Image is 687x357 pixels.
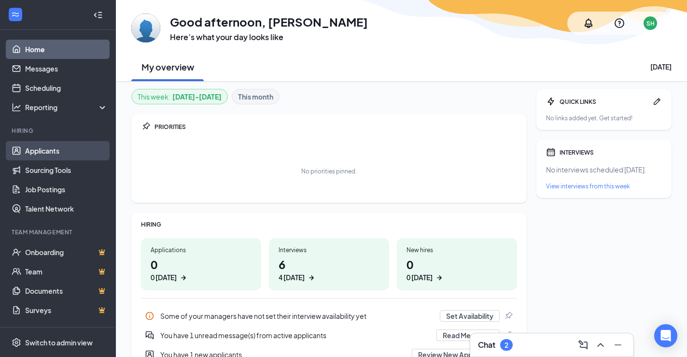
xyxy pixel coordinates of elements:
div: 2 [505,341,508,349]
svg: Collapse [93,10,103,20]
svg: ArrowRight [179,273,188,283]
svg: Notifications [583,17,594,29]
a: New hires00 [DATE]ArrowRight [397,238,517,290]
div: This week : [138,91,222,102]
svg: Calendar [546,147,556,157]
svg: Analysis [12,102,21,112]
div: New hires [407,246,507,254]
h1: 0 [151,256,252,283]
a: Messages [25,59,108,78]
svg: ChevronUp [595,339,606,351]
div: Team Management [12,228,106,236]
div: You have 1 unread message(s) from active applicants [141,326,517,345]
svg: Info [145,311,154,321]
svg: ComposeMessage [577,339,589,351]
button: Minimize [610,337,626,353]
a: OnboardingCrown [25,243,108,262]
button: Set Availability [440,310,500,322]
h3: Chat [478,340,495,350]
div: Interviews [279,246,379,254]
button: ComposeMessage [575,337,591,353]
a: InfoSome of your managers have not set their interview availability yetSet AvailabilityPin [141,306,517,326]
div: Some of your managers have not set their interview availability yet [141,306,517,326]
svg: Pin [504,330,513,340]
div: Open Intercom Messenger [654,324,677,347]
svg: Pen [652,97,662,106]
svg: Bolt [546,97,556,106]
div: SH [646,19,655,28]
a: DocumentsCrown [25,281,108,300]
svg: WorkstreamLogo [11,10,20,19]
a: View interviews from this week [546,182,662,190]
div: You have 1 unread message(s) from active applicants [160,330,431,340]
div: Some of your managers have not set their interview availability yet [160,311,434,321]
div: INTERVIEWS [560,148,662,157]
div: PRIORITIES [154,123,517,131]
svg: ArrowRight [435,273,444,283]
div: Reporting [25,102,108,112]
a: Scheduling [25,78,108,98]
svg: QuestionInfo [614,17,625,29]
b: [DATE] - [DATE] [172,91,222,102]
a: TeamCrown [25,262,108,281]
a: Sourcing Tools [25,160,108,180]
h1: 0 [407,256,507,283]
a: DoubleChatActiveYou have 1 unread message(s) from active applicantsRead MessagesPin [141,326,517,345]
div: 0 [DATE] [407,272,433,283]
svg: Pin [141,122,151,131]
svg: Minimize [612,339,624,351]
a: Talent Network [25,199,108,218]
a: Applicants [25,141,108,160]
div: Switch to admin view [25,338,93,347]
a: Applications00 [DATE]ArrowRight [141,238,261,290]
b: This month [238,91,273,102]
button: ChevronUp [593,337,608,353]
a: Job Postings [25,180,108,199]
div: No interviews scheduled [DATE]. [546,165,662,174]
a: SurveysCrown [25,300,108,320]
div: 0 [DATE] [151,272,177,283]
div: HIRING [141,220,517,228]
div: QUICK LINKS [560,98,648,106]
div: No priorities pinned. [301,167,357,175]
svg: DoubleChatActive [145,330,154,340]
h3: Here’s what your day looks like [170,32,368,43]
img: Stephanie Havely [131,14,160,43]
a: Interviews64 [DATE]ArrowRight [269,238,389,290]
a: Home [25,40,108,59]
h1: Good afternoon, [PERSON_NAME] [170,14,368,30]
svg: Settings [12,338,21,347]
div: 4 [DATE] [279,272,305,283]
div: Hiring [12,127,106,135]
h1: 6 [279,256,379,283]
div: [DATE] [650,62,672,71]
svg: ArrowRight [307,273,316,283]
div: No links added yet. Get started! [546,114,662,122]
div: Applications [151,246,252,254]
svg: Pin [504,311,513,321]
h2: My overview [141,61,194,73]
button: Read Messages [436,329,500,341]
